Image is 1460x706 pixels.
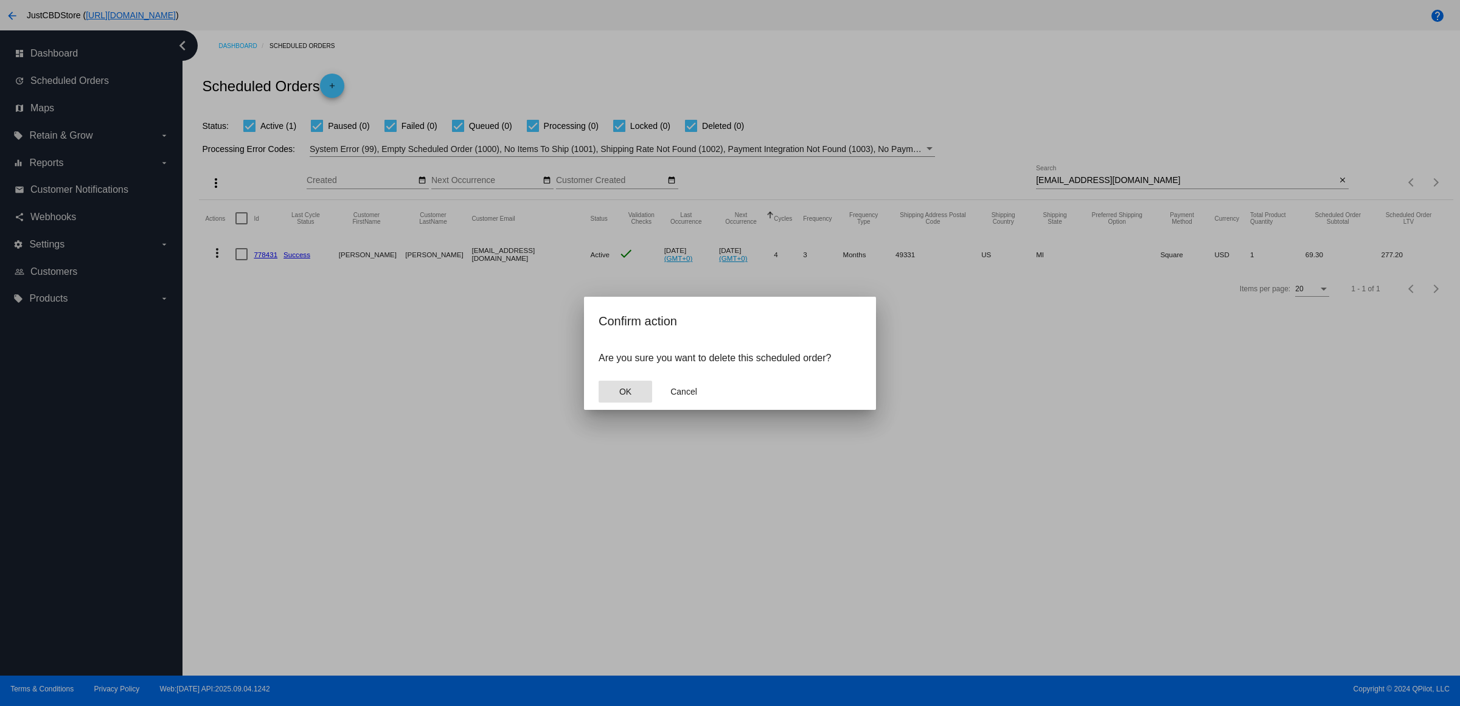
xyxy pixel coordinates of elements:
button: Close dialog [599,381,652,403]
span: Cancel [670,387,697,396]
button: Close dialog [657,381,711,403]
h2: Confirm action [599,311,861,331]
span: OK [619,387,631,396]
p: Are you sure you want to delete this scheduled order? [599,353,861,364]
